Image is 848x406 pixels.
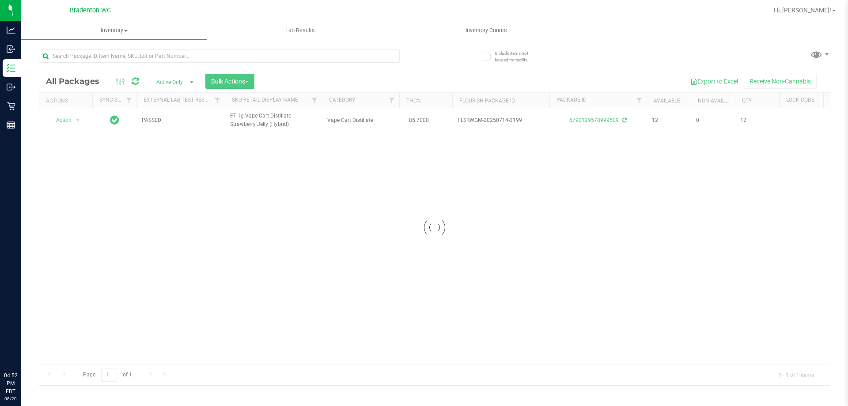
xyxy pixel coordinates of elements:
inline-svg: Outbound [7,83,15,91]
a: Inventory [21,21,207,40]
p: 08/20 [4,395,17,402]
span: Include items not tagged for facility [495,50,539,63]
inline-svg: Inbound [7,45,15,53]
p: 04:52 PM EDT [4,372,17,395]
span: Bradenton WC [70,7,111,14]
a: Inventory Counts [393,21,579,40]
span: Inventory [21,27,207,34]
input: Search Package ID, Item Name, SKU, Lot or Part Number... [39,49,400,63]
inline-svg: Analytics [7,26,15,34]
inline-svg: Retail [7,102,15,110]
span: Hi, [PERSON_NAME]! [774,7,831,14]
iframe: Resource center [9,335,35,362]
a: Lab Results [207,21,393,40]
span: Lab Results [273,27,327,34]
span: Inventory Counts [454,27,519,34]
inline-svg: Reports [7,121,15,129]
inline-svg: Inventory [7,64,15,72]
